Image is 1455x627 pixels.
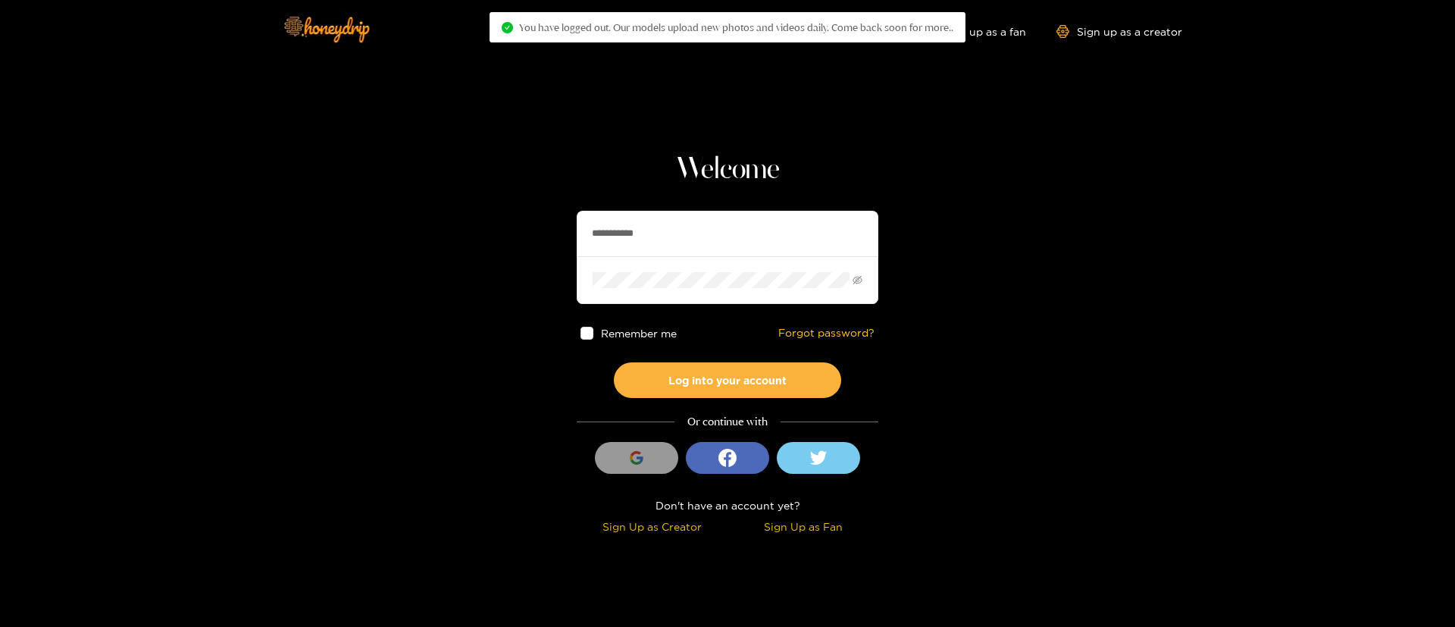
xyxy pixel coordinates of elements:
a: Sign up as a fan [922,25,1026,38]
span: eye-invisible [853,275,862,285]
span: You have logged out. Our models upload new photos and videos daily. Come back soon for more.. [519,21,953,33]
a: Sign up as a creator [1056,25,1182,38]
div: Don't have an account yet? [577,497,878,514]
span: check-circle [502,22,513,33]
div: Sign Up as Creator [580,518,724,535]
h1: Welcome [577,152,878,188]
div: Or continue with [577,413,878,431]
div: Sign Up as Fan [731,518,875,535]
span: Remember me [601,328,677,339]
a: Forgot password? [778,327,875,340]
button: Log into your account [614,362,841,398]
